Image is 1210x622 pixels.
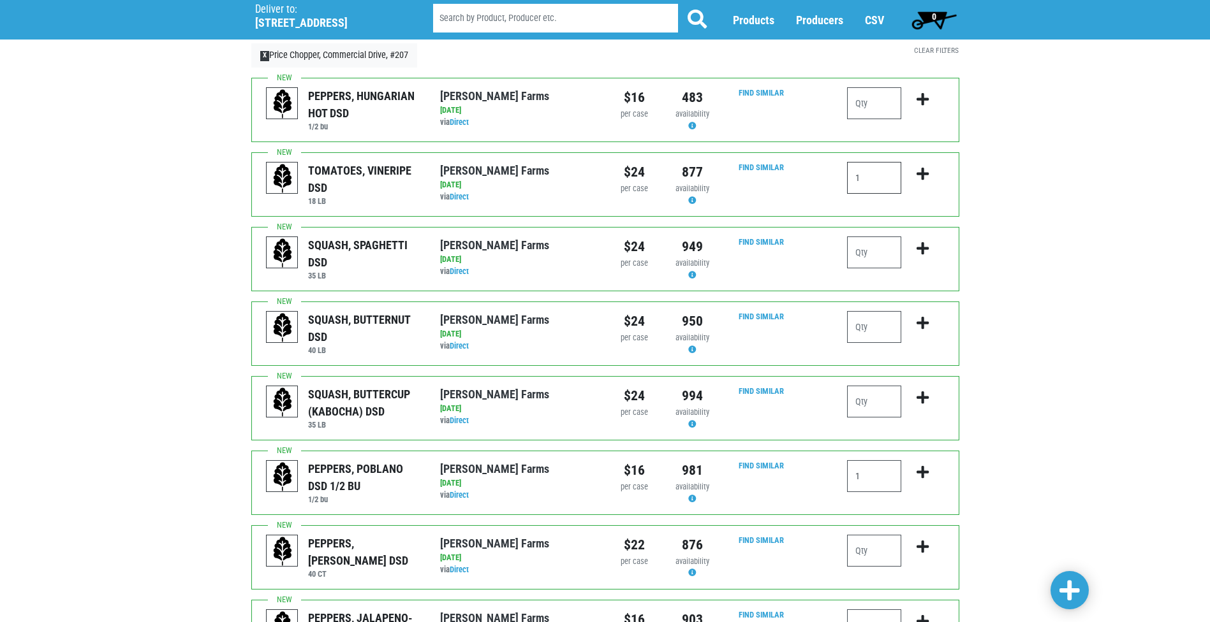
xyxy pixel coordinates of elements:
[440,89,549,103] a: [PERSON_NAME] Farms
[450,192,469,201] a: Direct
[308,535,421,569] div: PEPPERS, [PERSON_NAME] DSD
[308,271,421,280] h6: 35 LB
[847,311,901,343] input: Qty
[433,4,678,33] input: Search by Product, Producer etc.
[450,416,469,425] a: Direct
[673,535,712,555] div: 876
[440,164,549,177] a: [PERSON_NAME] Farms
[906,7,963,33] a: 0
[251,43,418,68] a: XPrice Chopper, Commercial Drive, #207
[267,88,299,120] img: placeholder-variety-43d6402dacf2d531de610a020419775a.svg
[308,386,421,420] div: SQUASH, BUTTERCUP (KABOCHA) DSD
[440,117,595,129] div: via
[440,462,549,475] a: [PERSON_NAME] Farms
[675,333,709,342] span: availability
[615,535,654,555] div: $22
[847,87,901,119] input: Qty
[847,162,901,194] input: Qty
[673,460,712,481] div: 981
[308,460,421,495] div: PEPPERS, POBLANO DSD 1/2 BU
[739,88,784,98] a: Find Similar
[260,51,270,61] span: X
[615,332,654,344] div: per case
[267,386,299,418] img: placeholder-variety-43d6402dacf2d531de610a020419775a.svg
[739,312,784,321] a: Find Similar
[847,460,901,492] input: Qty
[440,238,549,252] a: [PERSON_NAME] Farms
[440,179,595,191] div: [DATE]
[739,461,784,470] a: Find Similar
[255,3,401,16] p: Deliver to:
[450,266,469,276] a: Direct
[440,564,595,576] div: via
[440,552,595,564] div: [DATE]
[267,237,299,269] img: placeholder-variety-43d6402dacf2d531de610a020419775a.svg
[308,196,421,206] h6: 18 LB
[615,183,654,195] div: per case
[450,341,469,351] a: Direct
[440,415,595,427] div: via
[308,162,421,196] div: TOMATOES, VINERIPE DSD
[267,461,299,493] img: placeholder-variety-43d6402dacf2d531de610a020419775a.svg
[615,257,654,270] div: per case
[267,535,299,567] img: placeholder-variety-43d6402dacf2d531de610a020419775a.svg
[615,236,654,257] div: $24
[450,117,469,127] a: Direct
[673,386,712,406] div: 994
[440,191,595,203] div: via
[675,482,709,491] span: availability
[308,345,421,355] h6: 40 LB
[673,162,712,182] div: 877
[255,16,401,30] h5: [STREET_ADDRESS]
[450,565,469,574] a: Direct
[739,237,784,247] a: Find Similar
[914,46,959,55] a: Clear Filters
[675,258,709,268] span: availability
[865,13,884,27] a: CSV
[932,11,936,22] span: 0
[267,163,299,194] img: placeholder-variety-43d6402dacf2d531de610a020419775a.svg
[440,254,595,266] div: [DATE]
[440,387,549,401] a: [PERSON_NAME] Farms
[847,236,901,268] input: Qty
[615,311,654,331] div: $24
[440,489,595,502] div: via
[308,420,421,430] h6: 35 LB
[739,535,784,545] a: Find Similar
[739,610,784,619] a: Find Similar
[440,537,549,550] a: [PERSON_NAME] Farms
[615,386,654,406] div: $24
[675,407,709,417] span: availability
[673,311,712,331] div: 950
[308,495,421,504] h6: 1/2 bu
[673,87,712,108] div: 483
[440,266,595,278] div: via
[615,460,654,481] div: $16
[267,312,299,344] img: placeholder-variety-43d6402dacf2d531de610a020419775a.svg
[450,490,469,500] a: Direct
[739,386,784,396] a: Find Similar
[615,556,654,568] div: per case
[615,87,654,108] div: $16
[675,184,709,193] span: availability
[308,569,421,579] h6: 40 CT
[440,403,595,415] div: [DATE]
[733,13,774,27] span: Products
[847,535,901,567] input: Qty
[796,13,843,27] a: Producers
[615,162,654,182] div: $24
[440,477,595,489] div: [DATE]
[615,407,654,419] div: per case
[440,340,595,352] div: via
[615,481,654,493] div: per case
[308,87,421,122] div: PEPPERS, HUNGARIAN HOT DSD
[440,328,595,340] div: [DATE]
[675,556,709,566] span: availability
[673,236,712,257] div: 949
[675,109,709,119] span: availability
[308,311,421,345] div: SQUASH, BUTTERNUT DSD
[308,236,421,271] div: SQUASH, SPAGHETTI DSD
[615,108,654,120] div: per case
[440,105,595,117] div: [DATE]
[739,163,784,172] a: Find Similar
